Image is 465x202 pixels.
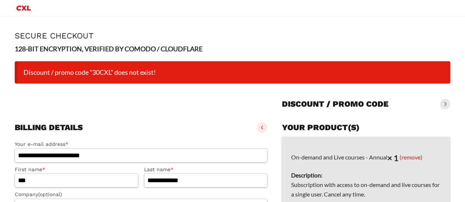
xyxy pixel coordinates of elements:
[15,165,138,174] label: First name
[144,165,268,174] label: Last name
[15,140,267,148] label: Your e-mail address
[15,122,83,133] h3: Billing details
[15,45,203,53] strong: 128-BIT ENCRYPTION, VERIFIED BY COMODO / CLOUDFLARE
[15,31,450,40] h1: Secure Checkout
[38,191,62,197] span: (optional)
[15,61,450,84] li: Discount / promo code "30CXL" does not exist!
[282,99,389,109] h3: Discount / promo code
[15,190,267,199] label: Company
